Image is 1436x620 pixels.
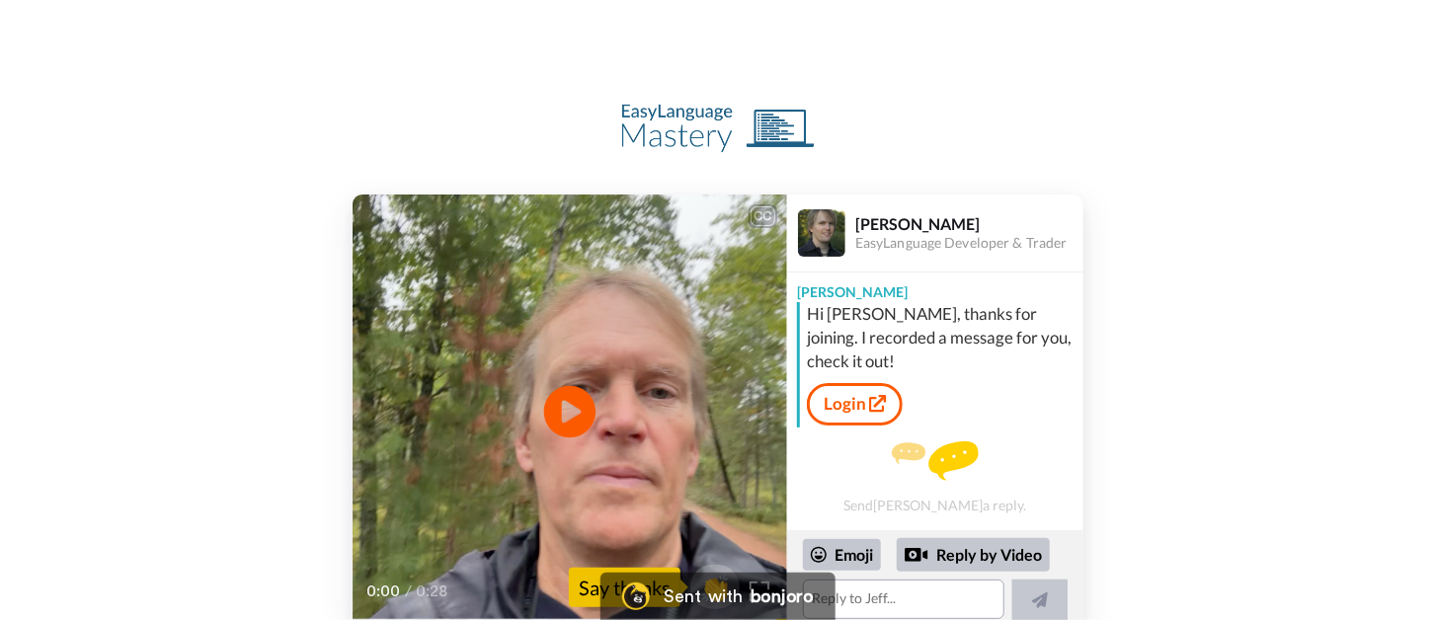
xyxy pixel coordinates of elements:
span: 0:00 [366,580,401,603]
img: message.svg [892,441,979,481]
a: Login [807,383,903,425]
span: / [405,580,412,603]
div: Hi [PERSON_NAME], thanks for joining. I recorded a message for you, check it out! [807,302,1078,373]
div: Say thanks [569,568,680,607]
div: Emoji [803,539,881,571]
div: EasyLanguage Developer & Trader [855,235,1082,252]
div: Reply by Video [897,538,1050,572]
div: bonjoro [751,587,814,605]
div: Sent with [664,587,743,605]
div: [PERSON_NAME] [855,214,1082,233]
div: CC [751,206,775,226]
div: Reply by Video [905,543,928,567]
img: Profile Image [798,209,845,257]
img: EasyLanguage Mastery logo [609,92,827,165]
div: [PERSON_NAME] [787,272,1083,302]
img: Bonjoro Logo [622,582,650,610]
button: 👏 [690,565,740,609]
span: 👏 [690,572,740,603]
div: Send [PERSON_NAME] a reply. [787,435,1083,521]
span: 0:28 [416,580,450,603]
a: Bonjoro LogoSent withbonjoro [600,573,836,620]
